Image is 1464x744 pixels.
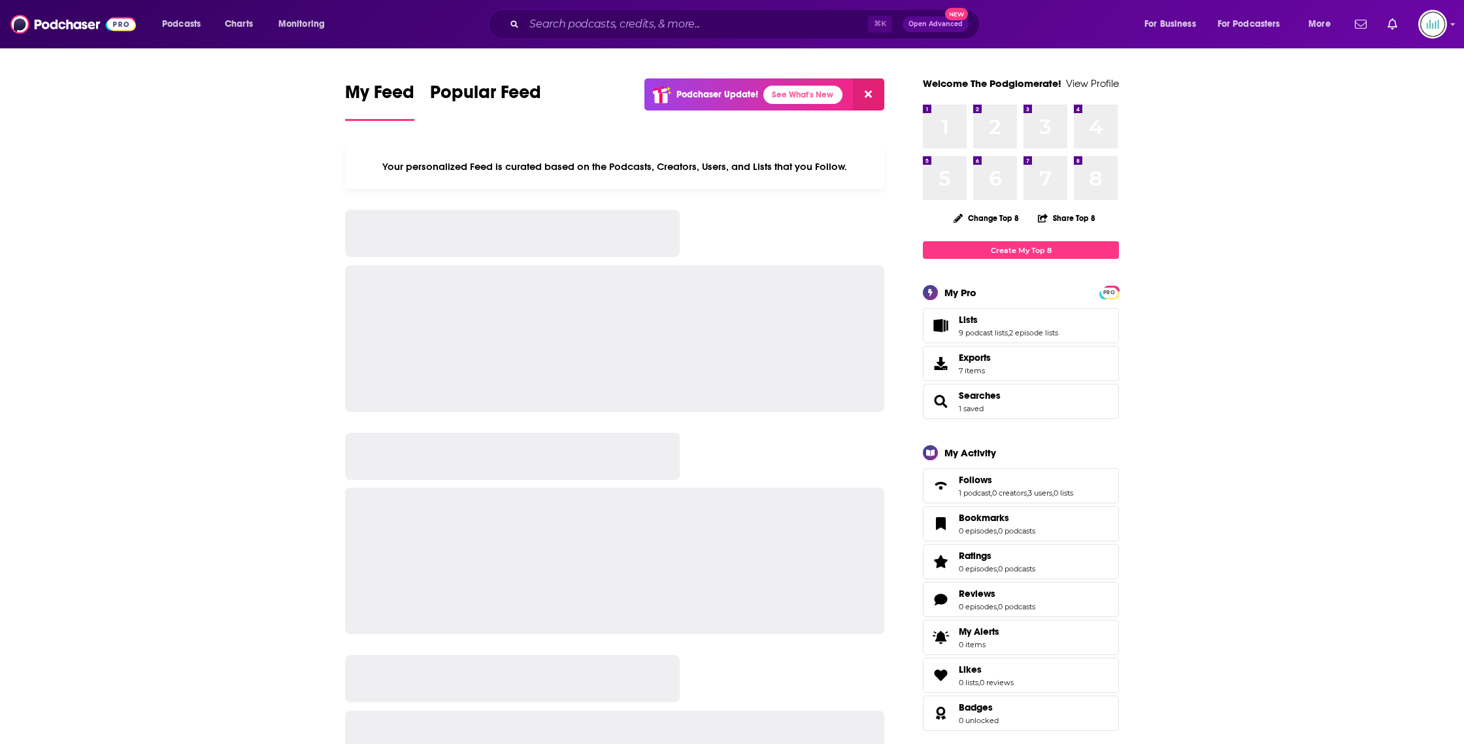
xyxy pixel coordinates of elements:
[959,664,982,675] span: Likes
[945,8,969,20] span: New
[345,81,414,111] span: My Feed
[959,702,993,713] span: Badges
[1308,15,1331,33] span: More
[923,582,1119,617] span: Reviews
[923,77,1061,90] a: Welcome The Podglomerate!
[959,588,995,600] span: Reviews
[10,12,136,37] img: Podchaser - Follow, Share and Rate Podcasts
[997,526,998,535] span: ,
[991,488,992,498] span: ,
[162,15,201,33] span: Podcasts
[1218,15,1280,33] span: For Podcasters
[927,666,954,685] a: Likes
[959,550,1035,562] a: Ratings
[997,602,998,611] span: ,
[959,588,1035,600] a: Reviews
[923,384,1119,419] span: Searches
[269,14,342,35] button: open menu
[927,354,954,373] span: Exports
[980,678,1014,687] a: 0 reviews
[992,488,1027,498] a: 0 creators
[153,14,218,35] button: open menu
[927,590,954,609] a: Reviews
[998,564,1035,573] a: 0 podcasts
[868,16,892,33] span: ⌘ K
[345,81,414,121] a: My Feed
[959,550,991,562] span: Ratings
[1418,10,1447,39] img: User Profile
[1008,328,1009,337] span: ,
[927,392,954,411] a: Searches
[1418,10,1447,39] span: Logged in as podglomerate
[959,390,1001,401] a: Searches
[959,474,992,486] span: Follows
[1028,488,1052,498] a: 3 users
[1101,287,1117,297] a: PRO
[959,640,999,649] span: 0 items
[978,678,980,687] span: ,
[278,15,325,33] span: Monitoring
[959,366,991,375] span: 7 items
[1135,14,1212,35] button: open menu
[959,314,1058,326] a: Lists
[501,9,992,39] div: Search podcasts, credits, & more...
[903,16,969,32] button: Open AdvancedNew
[923,346,1119,381] a: Exports
[1299,14,1347,35] button: open menu
[959,474,1073,486] a: Follows
[1418,10,1447,39] button: Show profile menu
[1066,77,1119,90] a: View Profile
[923,506,1119,541] span: Bookmarks
[959,512,1009,524] span: Bookmarks
[998,526,1035,535] a: 0 podcasts
[1009,328,1058,337] a: 2 episode lists
[923,544,1119,579] span: Ratings
[430,81,541,111] span: Popular Feed
[1054,488,1073,498] a: 0 lists
[763,86,842,104] a: See What's New
[524,14,868,35] input: Search podcasts, credits, & more...
[959,626,999,637] span: My Alerts
[959,702,999,713] a: Badges
[1382,13,1403,35] a: Show notifications dropdown
[1144,15,1196,33] span: For Business
[216,14,261,35] a: Charts
[1350,13,1372,35] a: Show notifications dropdown
[959,678,978,687] a: 0 lists
[944,447,996,459] div: My Activity
[959,314,978,326] span: Lists
[959,602,997,611] a: 0 episodes
[923,696,1119,731] span: Badges
[959,404,984,413] a: 1 saved
[927,316,954,335] a: Lists
[1027,488,1028,498] span: ,
[927,704,954,722] a: Badges
[959,352,991,364] span: Exports
[1052,488,1054,498] span: ,
[908,21,963,27] span: Open Advanced
[959,664,1014,675] a: Likes
[946,210,1027,226] button: Change Top 8
[1037,205,1096,231] button: Share Top 8
[923,468,1119,503] span: Follows
[923,658,1119,693] span: Likes
[927,477,954,495] a: Follows
[997,564,998,573] span: ,
[923,241,1119,259] a: Create My Top 8
[959,512,1035,524] a: Bookmarks
[676,89,758,100] p: Podchaser Update!
[345,144,884,189] div: Your personalized Feed is curated based on the Podcasts, Creators, Users, and Lists that you Follow.
[923,620,1119,655] a: My Alerts
[944,286,976,299] div: My Pro
[959,716,999,725] a: 0 unlocked
[1209,14,1299,35] button: open menu
[927,552,954,571] a: Ratings
[430,81,541,121] a: Popular Feed
[927,628,954,647] span: My Alerts
[225,15,253,33] span: Charts
[959,526,997,535] a: 0 episodes
[959,488,991,498] a: 1 podcast
[998,602,1035,611] a: 0 podcasts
